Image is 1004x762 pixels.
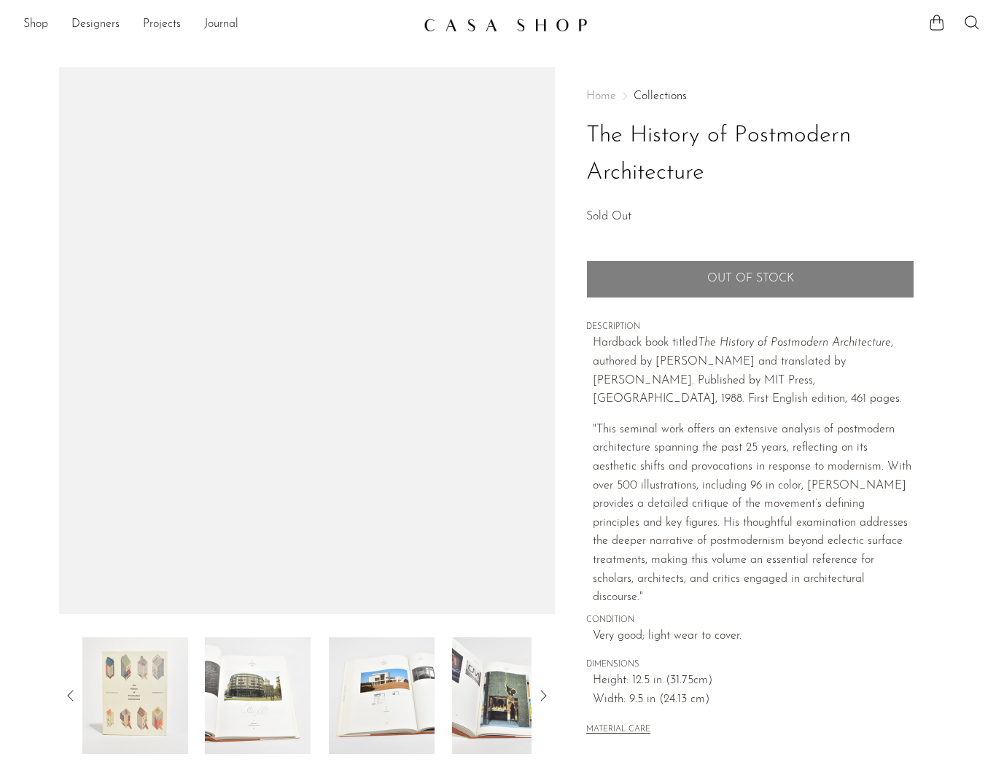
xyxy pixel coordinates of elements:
[586,321,914,334] span: DESCRIPTION
[143,15,181,34] a: Projects
[452,637,558,754] img: The History of Postmodern Architecture
[593,627,914,646] span: Very good; light wear to cover.
[586,90,914,102] nav: Breadcrumbs
[82,637,188,754] img: The History of Postmodern Architecture
[71,15,120,34] a: Designers
[586,117,914,192] h1: The History of Postmodern Architecture
[329,637,435,754] img: The History of Postmodern Architecture
[593,334,914,408] p: Hardback book titled , authored by [PERSON_NAME] and translated by [PERSON_NAME]. Published by MI...
[586,614,914,627] span: CONDITION
[586,260,914,298] button: Add to cart
[586,211,631,222] span: Sold Out
[205,637,311,754] img: The History of Postmodern Architecture
[23,12,412,37] ul: NEW HEADER MENU
[593,672,914,691] span: Height: 12.5 in (31.75cm)
[586,90,616,102] span: Home
[593,421,914,607] p: "This seminal work offers an extensive analysis of postmodern architecture spanning the past 25 y...
[23,12,412,37] nav: Desktop navigation
[586,658,914,672] span: DIMENSIONS
[634,90,687,102] a: Collections
[586,725,650,736] button: MATERIAL CARE
[698,337,891,349] em: The History of Postmodern Architecture
[707,272,794,286] span: Out of stock
[23,15,48,34] a: Shop
[593,691,914,709] span: Width: 9.5 in (24.13 cm)
[204,15,238,34] a: Journal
